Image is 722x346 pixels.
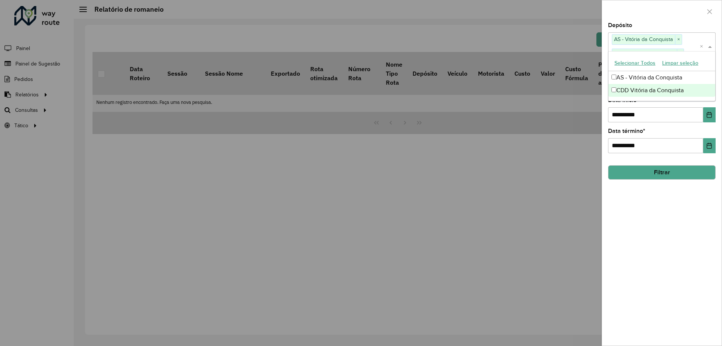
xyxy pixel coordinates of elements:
[608,165,716,180] button: Filtrar
[608,84,715,97] div: CDD Vitória da Conquista
[659,57,702,69] button: Limpar seleção
[611,57,659,69] button: Selecionar Todos
[703,107,716,122] button: Choose Date
[608,51,716,101] ng-dropdown-panel: Options list
[677,49,684,58] span: ×
[608,21,632,30] label: Depósito
[703,138,716,153] button: Choose Date
[612,35,675,44] span: AS - Vitória da Conquista
[612,49,677,58] span: CDD Vitória da Conquista
[608,127,645,136] label: Data término
[700,42,706,51] span: Clear all
[675,35,682,44] span: ×
[608,71,715,84] div: AS - Vitória da Conquista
